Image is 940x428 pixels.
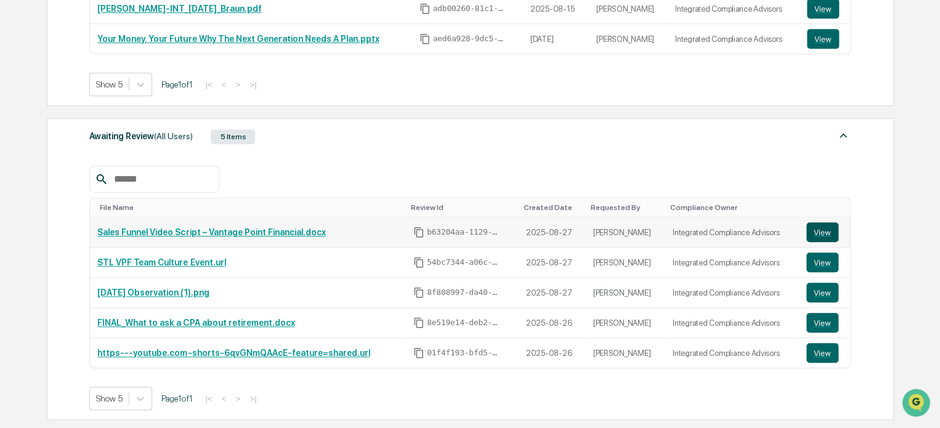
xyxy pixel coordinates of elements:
span: Copy Id [413,347,424,358]
div: Toggle SortBy [670,203,794,212]
button: < [218,79,230,90]
td: [DATE] [523,24,589,54]
td: 2025-08-26 [519,338,586,368]
a: 🖐️Preclearance [7,150,84,172]
button: > [232,394,244,404]
span: adb00260-81c1-412e-91d6-19af7d5e7d8b [433,4,507,14]
td: 2025-08-26 [519,308,586,338]
td: [PERSON_NAME] [586,308,665,338]
td: [PERSON_NAME] [586,217,665,248]
td: Integrated Compliance Advisors [665,248,799,278]
span: Copy Id [413,257,424,268]
span: Copy Id [413,227,424,238]
span: Copy Id [413,287,424,298]
div: Toggle SortBy [100,203,401,212]
span: 8f808997-da40-4311-b6dc-fe89cc67bbe5 [427,288,501,297]
span: 54bc7344-a06c-4055-b879-0adbf5ae5c57 [427,257,501,267]
button: View [806,343,838,363]
button: Start new chat [209,98,224,113]
button: View [807,29,839,49]
div: Start new chat [42,94,202,107]
span: Copy Id [419,3,431,14]
a: Sales Funnel Video Script – Vantage Point Financial.docx [97,227,325,237]
p: How can we help? [12,26,224,46]
span: Copy Id [419,33,431,44]
td: Integrated Compliance Advisors [665,338,799,368]
td: Integrated Compliance Advisors [668,24,800,54]
span: Preclearance [25,155,79,168]
div: Awaiting Review [89,128,192,144]
a: https---youtube.com-shorts-6qvGNmQAAcE-feature=shared.url [97,348,370,358]
span: 8e519e14-deb2-4188-99fc-0adf9df32bca [427,318,501,328]
a: 🔎Data Lookup [7,174,83,196]
a: View [806,283,843,302]
span: aed6a928-9dc5-45af-9004-8edc197cb3e8 [433,34,507,44]
button: View [806,283,838,302]
span: Pylon [123,209,149,218]
span: Data Lookup [25,179,78,191]
button: >| [246,79,260,90]
button: |< [201,394,216,404]
a: [DATE] Observation (1).png [97,288,209,297]
input: Clear [32,56,203,69]
div: 🖐️ [12,156,22,166]
a: 🗄️Attestations [84,150,158,172]
td: [PERSON_NAME] [586,338,665,368]
a: View [806,313,843,333]
a: View [806,343,843,363]
a: [PERSON_NAME]-INT_[DATE]_Braun.pdf [97,4,261,14]
div: 🔎 [12,180,22,190]
div: Toggle SortBy [411,203,514,212]
a: STL VPF Team Culture Event.url [97,257,225,267]
td: 2025-08-27 [519,278,586,308]
span: Attestations [102,155,153,168]
td: Integrated Compliance Advisors [665,217,799,248]
img: caret [836,128,851,143]
td: 2025-08-27 [519,217,586,248]
span: Copy Id [413,317,424,328]
div: 5 Items [211,129,255,144]
img: 1746055101610-c473b297-6a78-478c-a979-82029cc54cd1 [12,94,34,116]
a: View [807,29,843,49]
a: Your Money, Your Future Why The Next Generation Needs A Plan.pptx [97,34,379,44]
button: View [806,313,838,333]
a: View [806,222,843,242]
span: b63204aa-1129-4862-aad9-6da8fab04cc6 [427,227,501,237]
div: We're available if you need us! [42,107,156,116]
span: (All Users) [154,131,192,141]
td: [PERSON_NAME] [589,24,668,54]
td: Integrated Compliance Advisors [665,308,799,338]
td: Integrated Compliance Advisors [665,278,799,308]
a: Powered byPylon [87,208,149,218]
button: < [218,394,230,404]
button: >| [246,394,260,404]
button: > [232,79,244,90]
div: 🗄️ [89,156,99,166]
button: View [806,222,838,242]
td: [PERSON_NAME] [586,278,665,308]
div: Toggle SortBy [809,203,846,212]
span: Page 1 of 1 [161,394,192,403]
div: Toggle SortBy [591,203,660,212]
td: [PERSON_NAME] [586,248,665,278]
td: 2025-08-27 [519,248,586,278]
button: View [806,252,838,272]
iframe: Open customer support [901,387,934,421]
span: 01f4f193-bfd5-462c-a497-4c1c2ce0b602 [427,348,501,358]
a: FINAL_What to ask a CPA about retirement.docx [97,318,294,328]
a: View [806,252,843,272]
div: Toggle SortBy [524,203,581,212]
span: Page 1 of 1 [161,79,192,89]
button: |< [201,79,216,90]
